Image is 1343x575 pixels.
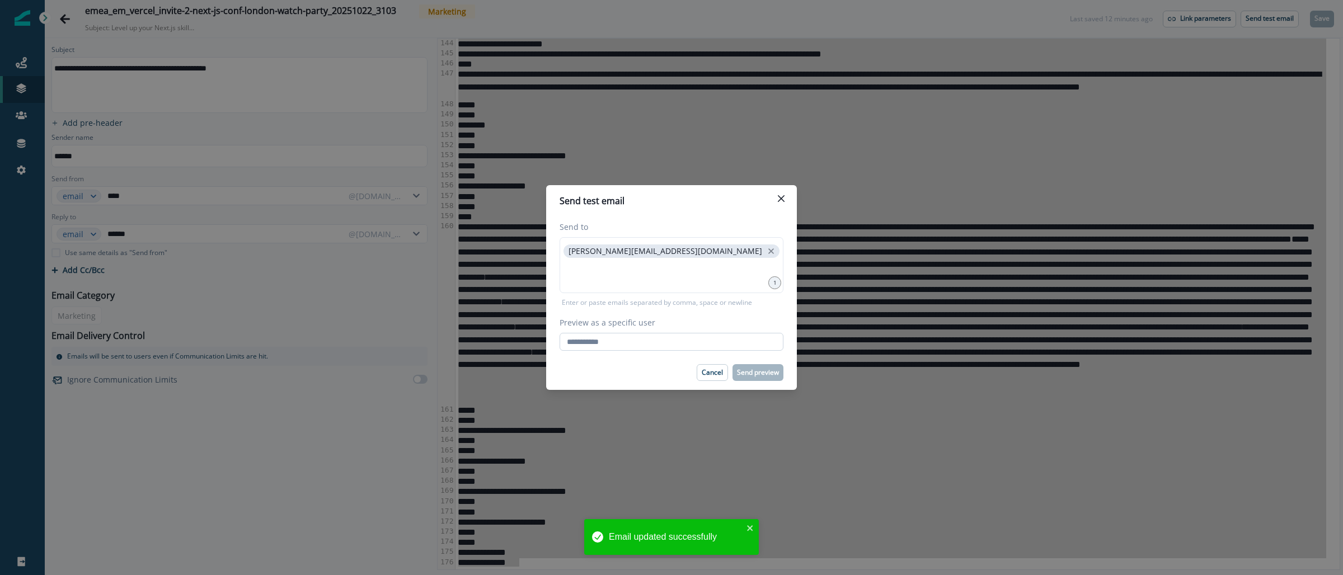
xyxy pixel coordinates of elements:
[569,247,762,256] p: [PERSON_NAME][EMAIL_ADDRESS][DOMAIN_NAME]
[697,364,728,381] button: Cancel
[732,364,783,381] button: Send preview
[768,276,781,289] div: 1
[560,221,777,233] label: Send to
[772,190,790,208] button: Close
[560,317,777,328] label: Preview as a specific user
[702,369,723,376] p: Cancel
[609,530,743,544] div: Email updated successfully
[560,194,624,208] p: Send test email
[746,524,754,532] button: close
[560,298,754,308] p: Enter or paste emails separated by comma, space or newline
[766,246,777,257] button: close
[737,369,779,376] p: Send preview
